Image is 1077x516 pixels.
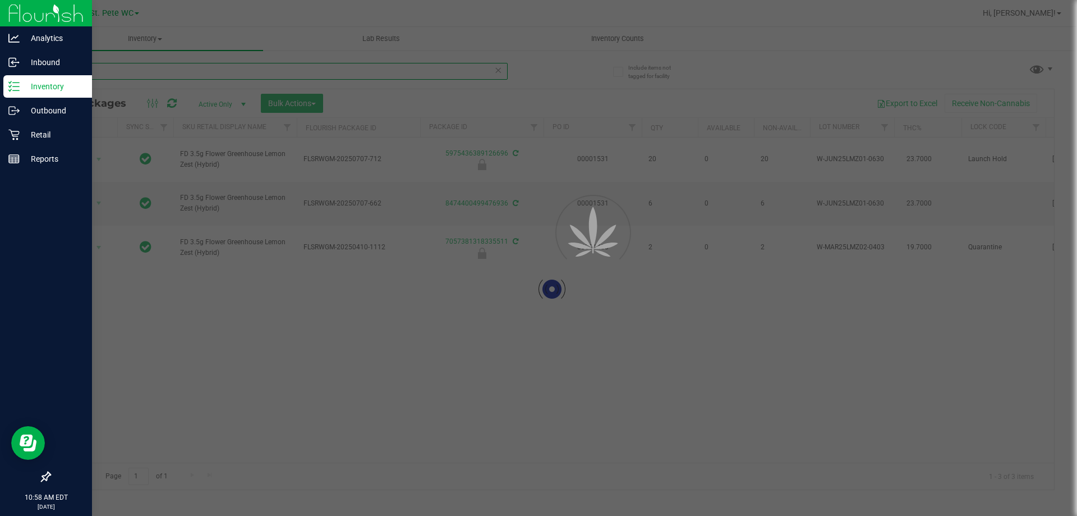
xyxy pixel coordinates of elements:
[8,33,20,44] inline-svg: Analytics
[8,81,20,92] inline-svg: Inventory
[5,503,87,511] p: [DATE]
[20,128,87,141] p: Retail
[20,104,87,117] p: Outbound
[20,31,87,45] p: Analytics
[20,80,87,93] p: Inventory
[8,57,20,68] inline-svg: Inbound
[11,426,45,460] iframe: Resource center
[20,152,87,166] p: Reports
[8,153,20,165] inline-svg: Reports
[8,129,20,140] inline-svg: Retail
[20,56,87,69] p: Inbound
[8,105,20,116] inline-svg: Outbound
[5,492,87,503] p: 10:58 AM EDT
